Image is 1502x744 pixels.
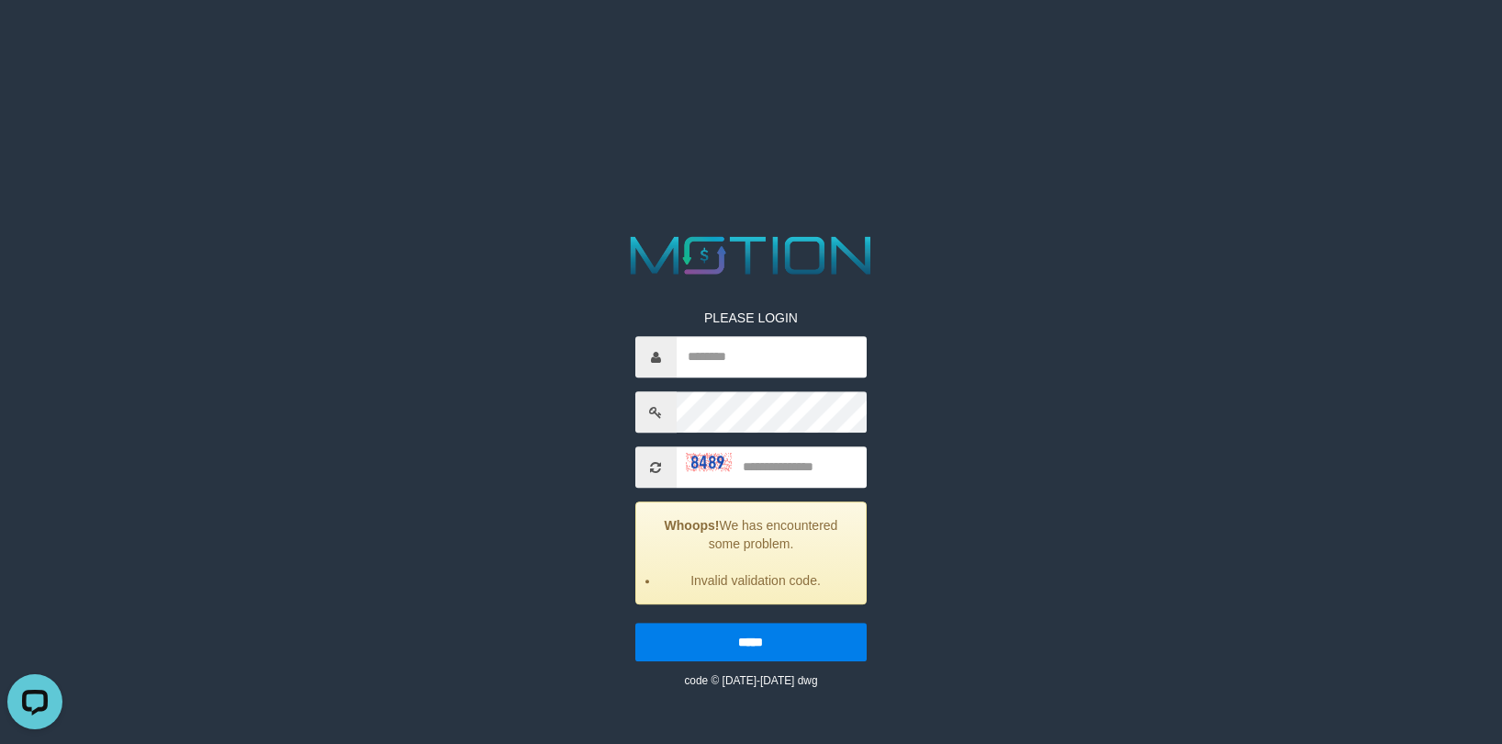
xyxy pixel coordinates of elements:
small: code © [DATE]-[DATE] dwg [684,675,817,688]
img: captcha [686,453,732,471]
div: We has encountered some problem. [635,502,868,605]
strong: Whoops! [665,519,720,534]
img: MOTION_logo.png [620,230,882,281]
button: Open LiveChat chat widget [7,7,62,62]
p: PLEASE LOGIN [635,310,868,328]
li: Invalid validation code. [659,572,853,591]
